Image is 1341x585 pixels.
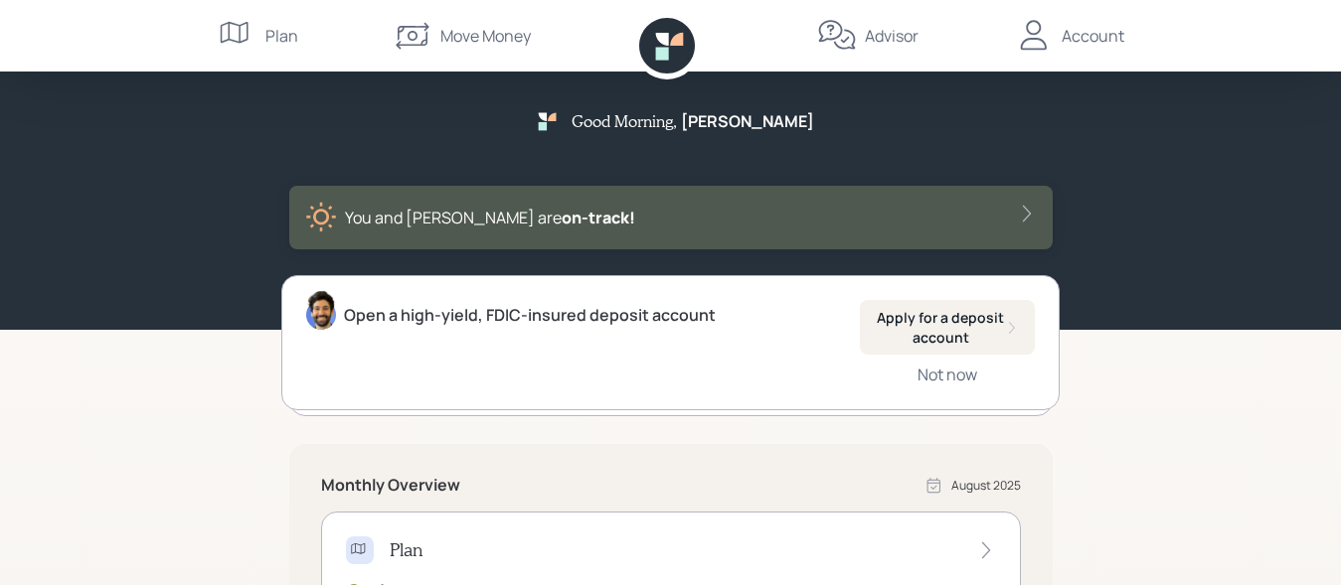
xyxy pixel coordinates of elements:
[1062,24,1124,48] div: Account
[951,477,1021,495] div: August 2025
[344,303,716,327] div: Open a high-yield, FDIC-insured deposit account
[265,24,298,48] div: Plan
[321,476,460,495] h5: Monthly Overview
[562,207,635,228] span: on‑track!
[305,202,337,233] img: sunny-XHVQM73Q.digested.png
[345,206,635,229] div: You and [PERSON_NAME] are
[876,308,1019,347] div: Apply for a deposit account
[306,290,336,330] img: eric-schwartz-headshot.png
[865,24,919,48] div: Advisor
[860,300,1035,355] button: Apply for a deposit account
[918,364,977,385] div: Not now
[572,111,677,130] h5: Good Morning ,
[681,112,814,131] h5: [PERSON_NAME]
[390,539,422,561] h4: Plan
[440,24,531,48] div: Move Money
